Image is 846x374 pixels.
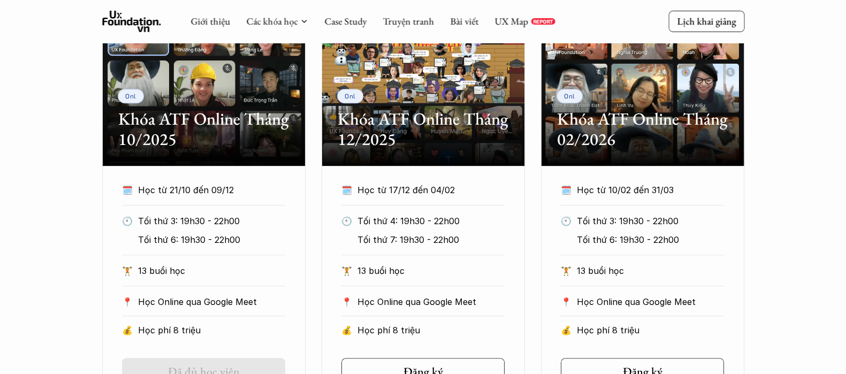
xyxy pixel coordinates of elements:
a: Lịch khai giảng [668,11,744,32]
h2: Khóa ATF Online Tháng 12/2025 [338,109,509,150]
p: 🗓️ [561,182,571,198]
p: 📍 [122,297,133,307]
p: 📍 [561,297,571,307]
p: Học phí 8 triệu [357,322,505,338]
a: Truyện tranh [383,15,434,27]
p: Học từ 10/02 đến 31/03 [577,182,704,198]
a: Giới thiệu [190,15,230,27]
p: 🗓️ [341,182,352,198]
p: 💰 [561,322,571,338]
a: Các khóa học [246,15,298,27]
p: Tối thứ 6: 19h30 - 22h00 [577,232,724,248]
p: Onl [125,92,136,100]
p: Học Online qua Google Meet [138,294,285,310]
p: Onl [564,92,575,100]
p: Onl [345,92,356,100]
p: 🕙 [561,213,571,229]
p: 💰 [122,322,133,338]
p: 13 buổi học [577,263,724,279]
p: 💰 [341,322,352,338]
p: Tối thứ 6: 19h30 - 22h00 [138,232,285,248]
p: Tối thứ 7: 19h30 - 22h00 [357,232,505,248]
a: UX Map [494,15,528,27]
p: REPORT [533,18,553,25]
p: 🏋️ [561,263,571,279]
p: 13 buổi học [138,263,285,279]
p: Học phí 8 triệu [138,322,285,338]
p: Tối thứ 3: 19h30 - 22h00 [577,213,724,229]
p: Học từ 21/10 đến 09/12 [138,182,265,198]
p: 🗓️ [122,182,133,198]
p: Học Online qua Google Meet [577,294,724,310]
p: Tối thứ 3: 19h30 - 22h00 [138,213,285,229]
h2: Khóa ATF Online Tháng 02/2026 [557,109,728,150]
p: 🕙 [122,213,133,229]
p: 13 buổi học [357,263,505,279]
p: Học Online qua Google Meet [357,294,505,310]
a: REPORT [531,18,555,25]
p: Tối thứ 4: 19h30 - 22h00 [357,213,505,229]
p: Lịch khai giảng [677,15,736,27]
p: 🏋️ [341,263,352,279]
h2: Khóa ATF Online Tháng 10/2025 [118,109,289,150]
p: Học từ 17/12 đến 04/02 [357,182,485,198]
p: 🕙 [341,213,352,229]
a: Bài viết [450,15,478,27]
p: 🏋️ [122,263,133,279]
a: Case Study [324,15,367,27]
p: 📍 [341,297,352,307]
p: Học phí 8 triệu [577,322,724,338]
